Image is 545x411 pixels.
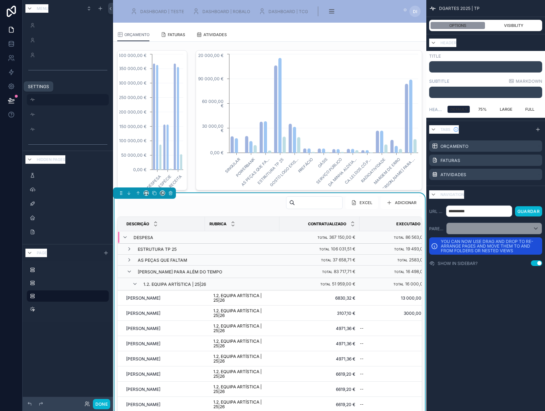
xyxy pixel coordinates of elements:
[394,247,404,251] small: Total
[213,293,271,302] div: 1.2. Equipa artística | 25|26
[126,372,201,376] a: [PERSON_NAME]
[126,372,160,376] span: [PERSON_NAME]
[126,296,201,300] a: [PERSON_NAME]
[438,261,478,266] label: Show in sidebar?
[213,369,271,378] div: 1.2. Equipa artística | 25|26
[320,282,331,286] small: Total
[397,258,408,262] small: Total
[284,372,355,376] a: 6619,20 €
[394,236,404,239] small: Total
[284,326,355,331] a: 4971,36 €
[439,6,480,11] span: DGARTES 2025 | TP
[256,5,313,18] a: DASHBOARD | TCG
[213,339,271,348] div: 1.2. Equipa artística | 25|26
[450,106,467,113] span: Default
[125,4,404,19] div: scrollable content
[500,106,513,113] span: Large
[333,257,355,262] span: 37 658,71 €
[478,106,487,113] span: 75%
[284,341,355,346] a: 4971,36 €
[126,311,160,316] span: [PERSON_NAME]
[209,400,275,409] a: 1.2. Equipa artística | 25|26
[209,293,275,302] a: 1.2. Equipa artística | 25|26
[440,144,468,149] label: ORÇAMENTO
[126,402,160,407] span: [PERSON_NAME]
[126,311,201,316] a: [PERSON_NAME]
[284,311,355,316] a: 3107,10 €
[525,106,534,113] span: Full
[405,281,430,286] span: 16 000,00 €
[143,282,206,286] span: 1.2. Equipa artística | 25|26
[268,9,308,14] span: DASHBOARD | TCG
[515,206,542,216] button: Guardar
[134,235,153,240] span: Despesa
[331,246,355,251] span: 106 031,51 €
[360,387,425,392] a: --
[124,31,149,38] span: ORÇAMENTO
[126,387,160,392] span: [PERSON_NAME]
[319,247,330,251] small: Total
[429,209,443,214] label: URL path
[381,196,422,209] button: ADICIONAR
[360,326,425,331] a: --
[126,387,201,392] a: [PERSON_NAME]
[394,270,404,274] small: Total
[440,39,456,46] span: Header
[360,402,363,407] span: --
[209,369,275,378] a: 1.2. Equipa artística | 25|26
[213,384,271,394] div: 1.2. Equipa artística | 25|26
[37,5,48,12] span: Menu
[321,258,331,262] small: Total
[409,257,430,262] span: 2583,00 €
[209,222,226,226] span: Rubrica
[406,246,430,251] span: 19 493,00 €
[203,31,227,38] span: ATIVIDADES
[28,84,49,89] div: Settings
[209,384,275,394] a: 1.2. Equipa artística | 25|26
[441,239,540,253] p: You can now use drag and drop to re-arrange pages and move them to and from folders or nested views
[284,387,355,392] span: 6619,20 €
[37,249,47,256] span: Page
[360,387,363,392] span: --
[440,172,466,177] label: ATIVIDADES
[360,402,425,407] a: --
[360,372,363,376] span: --
[93,399,110,409] button: Done
[202,9,250,14] span: DASHBOARD | ROBALO
[128,5,189,18] a: DASHBOARD | TESTE
[509,78,542,84] a: Markdown
[126,357,201,361] a: [PERSON_NAME]
[126,296,160,300] span: [PERSON_NAME]
[190,5,255,18] a: DASHBOARD | ROBALO
[284,296,355,300] a: 6830,32 €
[126,402,201,407] a: [PERSON_NAME]
[126,222,149,226] span: Descrição
[360,341,425,346] a: --
[360,311,425,316] a: 3000,00 €
[213,324,271,333] div: 1.2. Equipa artística | 25|26
[284,402,355,407] a: 6619,20 €
[23,261,113,322] div: scrollable content
[429,54,542,58] label: Title
[406,269,430,274] span: 16 498,00 €
[429,87,542,98] div: scrollable content
[138,258,187,262] span: As peças que faltam
[334,269,355,274] span: 83 717,71 €
[360,372,425,376] a: --
[516,79,542,83] span: Markdown
[209,339,275,348] a: 1.2. Equipa artística | 25|26
[413,9,417,14] span: DI
[345,196,378,209] button: EXCEL
[126,326,201,331] a: [PERSON_NAME]
[117,28,149,42] a: ORÇAMENTO
[126,326,160,331] span: [PERSON_NAME]
[138,247,177,251] span: Estrutura TP 25
[318,236,328,239] small: Total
